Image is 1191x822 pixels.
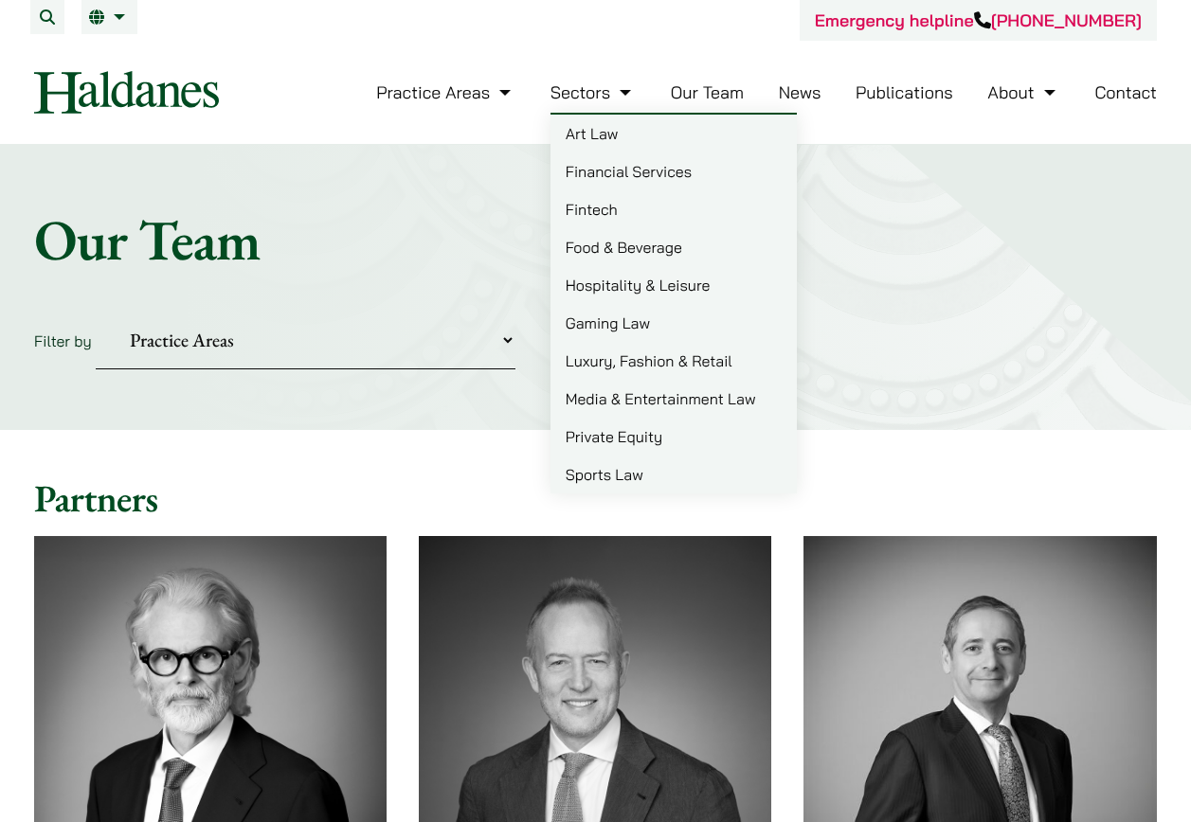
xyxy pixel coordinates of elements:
[550,418,797,456] a: Private Equity
[1094,81,1157,103] a: Contact
[550,81,636,103] a: Sectors
[550,115,797,152] a: Art Law
[89,9,130,25] a: EN
[550,342,797,380] a: Luxury, Fashion & Retail
[856,81,953,103] a: Publications
[779,81,821,103] a: News
[550,190,797,228] a: Fintech
[550,152,797,190] a: Financial Services
[550,266,797,304] a: Hospitality & Leisure
[550,304,797,342] a: Gaming Law
[34,205,1157,274] h1: Our Team
[550,380,797,418] a: Media & Entertainment Law
[550,228,797,266] a: Food & Beverage
[815,9,1142,31] a: Emergency helpline[PHONE_NUMBER]
[550,456,797,493] a: Sports Law
[987,81,1059,103] a: About
[34,71,219,114] img: Logo of Haldanes
[376,81,515,103] a: Practice Areas
[34,331,92,350] label: Filter by
[34,475,1157,521] h2: Partners
[671,81,744,103] a: Our Team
